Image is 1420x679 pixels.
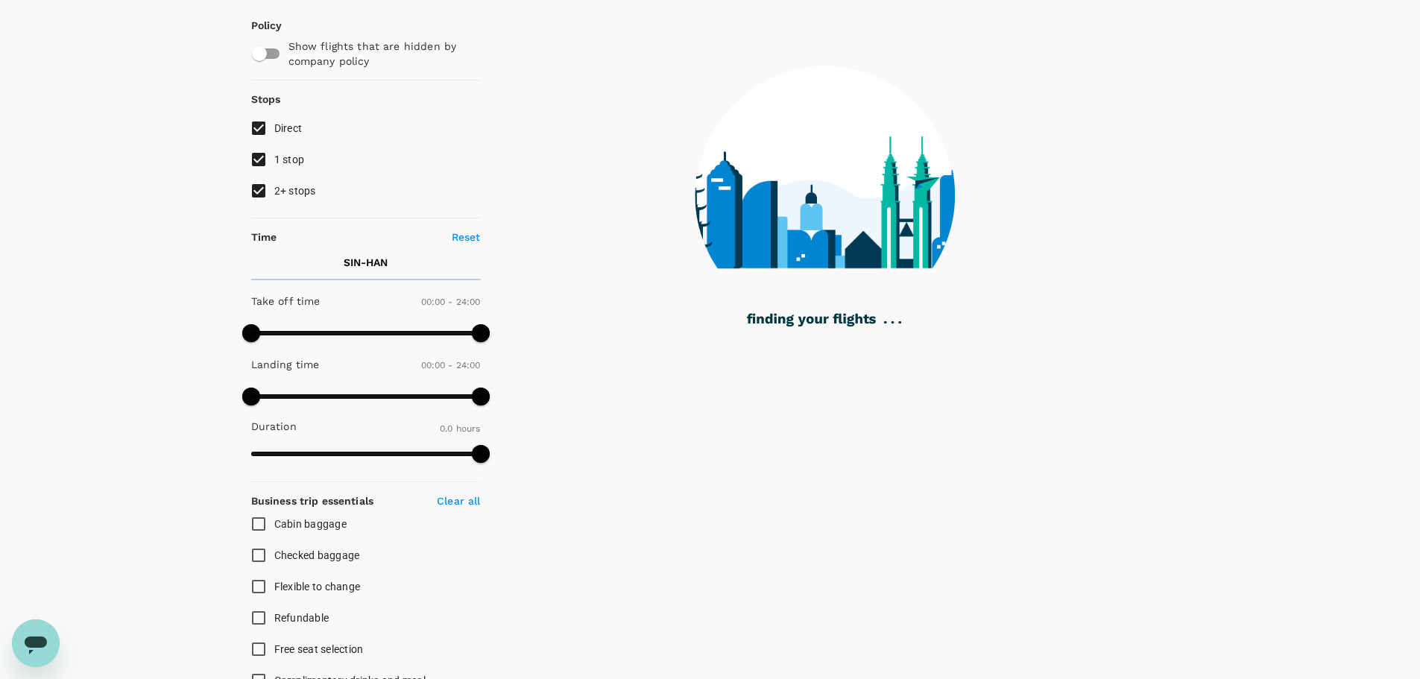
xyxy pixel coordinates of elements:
p: Policy [251,18,265,33]
p: Take off time [251,294,321,309]
span: Refundable [274,612,329,624]
strong: Business trip essentials [251,495,374,507]
span: 2+ stops [274,185,316,197]
p: Landing time [251,357,320,372]
p: SIN - HAN [344,255,388,270]
p: Duration [251,419,297,434]
p: Reset [452,230,481,244]
p: Clear all [437,493,480,508]
span: 00:00 - 24:00 [421,297,481,307]
p: Time [251,230,277,244]
span: Direct [274,122,303,134]
strong: Stops [251,93,281,105]
g: finding your flights [747,314,876,327]
span: Free seat selection [274,643,364,655]
g: . [898,321,901,323]
iframe: Button to launch messaging window [12,619,60,667]
span: Checked baggage [274,549,360,561]
span: 00:00 - 24:00 [421,360,481,370]
g: . [884,321,887,323]
span: 0.0 hours [440,423,480,434]
p: Show flights that are hidden by company policy [288,39,470,69]
span: Cabin baggage [274,518,347,530]
span: 1 stop [274,154,305,165]
span: Flexible to change [274,581,361,593]
g: . [891,321,894,323]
